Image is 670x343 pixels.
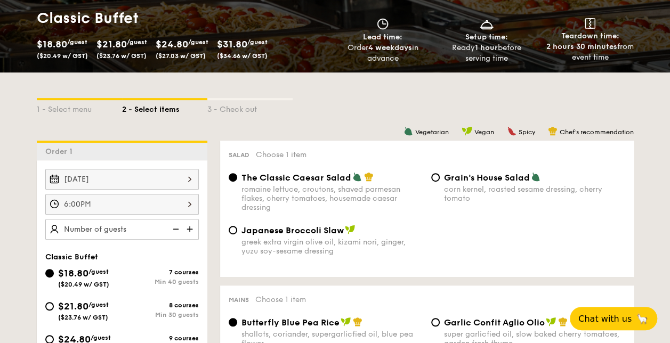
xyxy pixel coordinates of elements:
[96,38,127,50] span: $21.80
[353,317,362,326] img: icon-chef-hat.a58ddaea.svg
[474,128,494,136] span: Vegan
[188,38,208,46] span: /guest
[546,317,556,326] img: icon-vegan.f8ff3823.svg
[241,317,340,328] span: Butterfly Blue Pea Rice
[122,268,199,276] div: 7 courses
[368,43,411,52] strong: 4 weekdays
[431,318,440,326] input: Garlic Confit Aglio Oliosuper garlicfied oil, slow baked cherry tomatoes, garden fresh thyme
[364,172,374,182] img: icon-chef-hat.a58ddaea.svg
[207,100,293,115] div: 3 - Check out
[255,295,306,304] span: Choose 1 item
[548,126,558,136] img: icon-chef-hat.a58ddaea.svg
[415,128,449,136] span: Vegetarian
[229,296,249,304] span: Mains
[37,100,122,115] div: 1 - Select menu
[127,38,147,46] span: /guest
[88,301,109,308] span: /guest
[444,317,545,328] span: Garlic Confit Aglio Olio
[45,302,54,311] input: $21.80/guest($23.76 w/ GST)8 coursesMin 30 guests
[156,52,206,60] span: ($27.03 w/ GST)
[45,269,54,277] input: $18.80/guest($20.49 w/ GST)7 coursesMin 40 guests
[122,311,199,318] div: Min 30 guests
[241,238,423,256] div: greek extra virgin olive oil, kizami nori, ginger, yuzu soy-sesame dressing
[561,31,619,40] span: Teardown time:
[58,281,109,288] span: ($20.49 w/ GST)
[241,225,344,235] span: Japanese Broccoli Slaw
[465,32,508,42] span: Setup time:
[570,307,657,330] button: Chat with us🦙
[122,301,199,309] div: 8 courses
[96,52,147,60] span: ($23.76 w/ GST)
[37,52,88,60] span: ($20.49 w/ GST)
[444,185,625,203] div: corn kernel, roasted sesame dressing, cherry tomato
[558,317,568,326] img: icon-chef-hat.a58ddaea.svg
[531,172,540,182] img: icon-vegetarian.fe4039eb.svg
[431,173,440,182] input: Grain's House Saladcorn kernel, roasted sesame dressing, cherry tomato
[256,150,306,159] span: Choose 1 item
[546,42,617,51] strong: 2 hours 30 minutes
[229,151,249,159] span: Salad
[585,18,595,29] img: icon-teardown.65201eee.svg
[335,43,431,64] div: Order in advance
[462,126,472,136] img: icon-vegan.f8ff3823.svg
[578,314,632,324] span: Chat with us
[241,185,423,212] div: romaine lettuce, croutons, shaved parmesan flakes, cherry tomatoes, housemade caesar dressing
[507,126,516,136] img: icon-spicy.37a8142b.svg
[45,194,199,215] input: Event time
[479,18,495,30] img: icon-dish.430c3a2e.svg
[560,128,634,136] span: Chef's recommendation
[88,268,109,275] span: /guest
[247,38,268,46] span: /guest
[122,278,199,285] div: Min 40 guests
[345,225,356,234] img: icon-vegan.f8ff3823.svg
[122,100,207,115] div: 2 - Select items
[183,219,199,239] img: icon-add.58712e84.svg
[67,38,87,46] span: /guest
[45,252,98,262] span: Classic Buffet
[229,173,237,182] input: The Classic Caesar Saladromaine lettuce, croutons, shaved parmesan flakes, cherry tomatoes, house...
[37,9,331,28] h1: Classic Buffet
[45,219,199,240] input: Number of guests
[543,42,638,63] div: from event time
[217,52,268,60] span: ($34.66 w/ GST)
[91,334,111,341] span: /guest
[229,226,237,234] input: Japanese Broccoli Slawgreek extra virgin olive oil, kizami nori, ginger, yuzu soy-sesame dressing
[352,172,362,182] img: icon-vegetarian.fe4039eb.svg
[229,318,237,326] input: Butterfly Blue Pea Riceshallots, coriander, supergarlicfied oil, blue pea flower
[122,334,199,342] div: 9 courses
[519,128,535,136] span: Spicy
[45,147,77,156] span: Order 1
[636,313,649,325] span: 🦙
[156,38,188,50] span: $24.80
[375,18,391,30] img: icon-clock.2db775ea.svg
[363,32,402,42] span: Lead time:
[444,173,530,183] span: Grain's House Salad
[341,317,351,326] img: icon-vegan.f8ff3823.svg
[37,38,67,50] span: $18.80
[167,219,183,239] img: icon-reduce.1d2dbef1.svg
[58,314,108,321] span: ($23.76 w/ GST)
[217,38,247,50] span: $31.80
[45,169,199,190] input: Event date
[58,267,88,279] span: $18.80
[241,173,351,183] span: The Classic Caesar Salad
[58,300,88,312] span: $21.80
[475,43,498,52] strong: 1 hour
[403,126,413,136] img: icon-vegetarian.fe4039eb.svg
[439,43,534,64] div: Ready before serving time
